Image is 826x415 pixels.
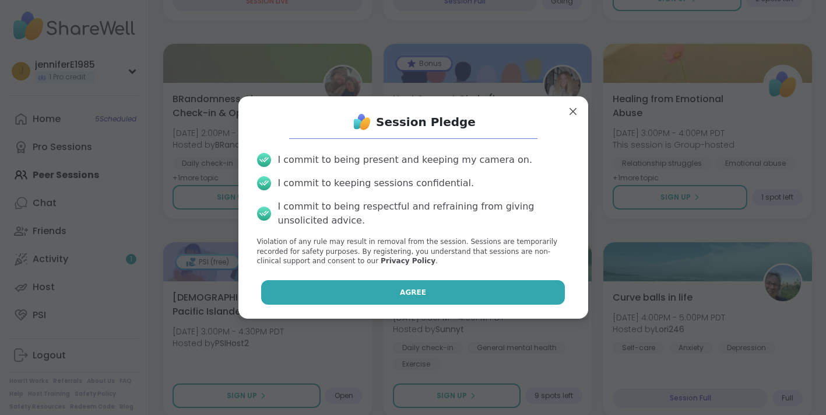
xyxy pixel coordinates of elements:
a: Privacy Policy [381,257,435,265]
p: Violation of any rule may result in removal from the session. Sessions are temporarily recorded f... [257,237,570,266]
div: I commit to being respectful and refraining from giving unsolicited advice. [278,200,570,228]
div: I commit to keeping sessions confidential. [278,176,474,190]
div: I commit to being present and keeping my camera on. [278,153,532,167]
button: Agree [261,280,565,305]
span: Agree [400,287,426,298]
h1: Session Pledge [376,114,476,130]
img: ShareWell Logo [350,110,374,134]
